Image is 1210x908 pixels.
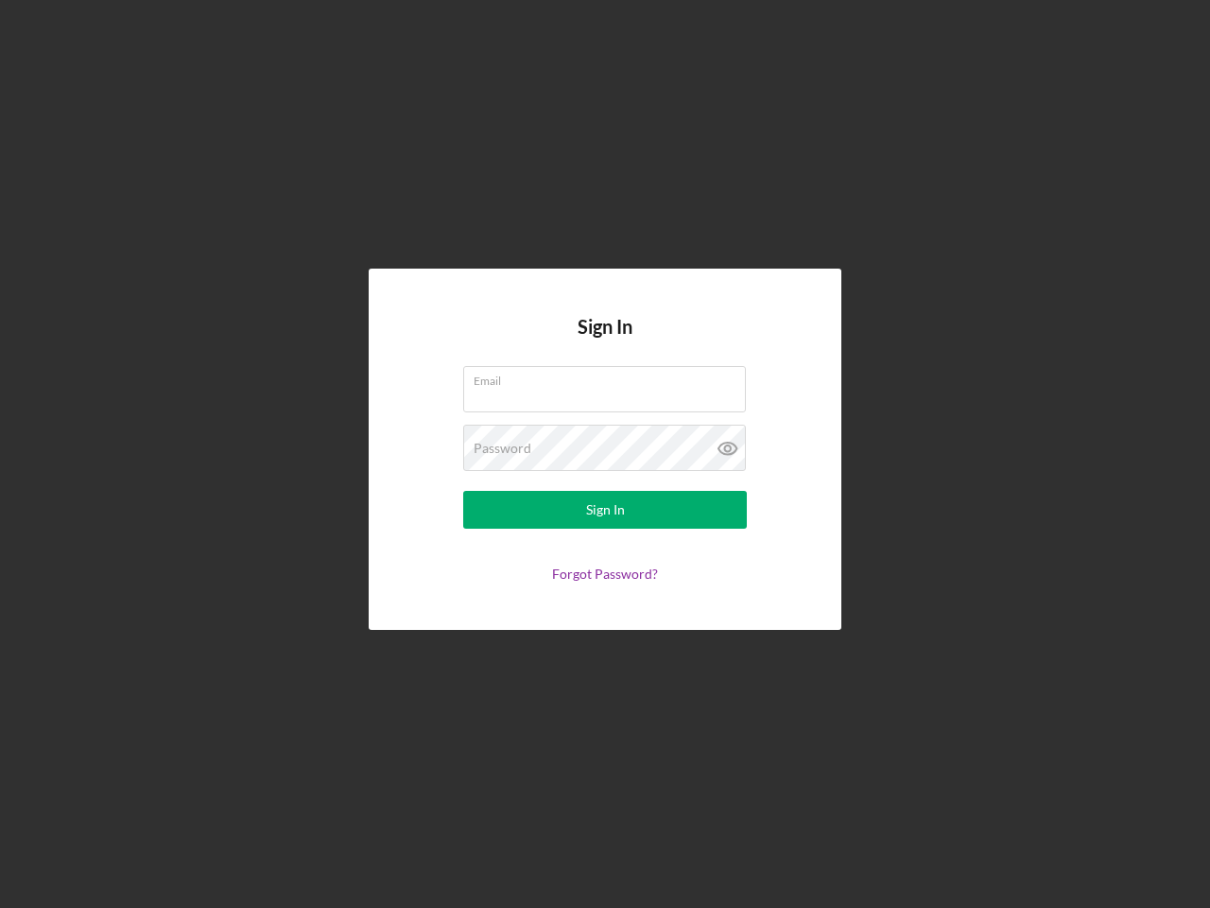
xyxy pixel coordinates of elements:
[586,491,625,529] div: Sign In
[474,367,746,388] label: Email
[463,491,747,529] button: Sign In
[474,441,531,456] label: Password
[578,316,632,366] h4: Sign In
[552,566,658,582] a: Forgot Password?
